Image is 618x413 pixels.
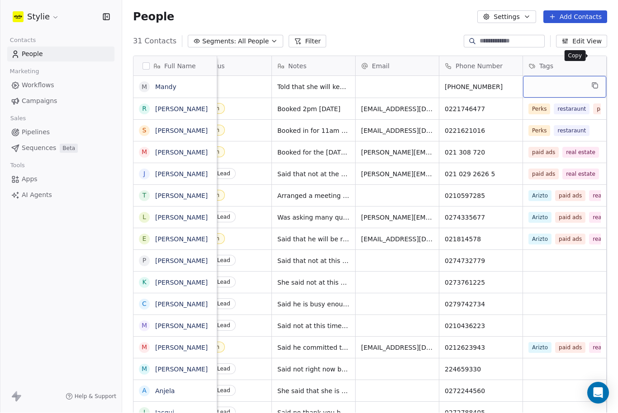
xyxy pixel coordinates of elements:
[277,387,350,396] span: She said that she is not taken on any additional cost
[143,213,146,222] div: L
[528,126,550,136] span: Perks
[277,235,350,244] span: Said that he will be reviewing marketing in the late September and we need to send him more info
[164,62,196,71] span: Full Name
[142,365,147,374] div: M
[361,343,433,352] span: [EMAIL_ADDRESS][DOMAIN_NAME]
[523,56,606,76] div: Tags
[445,343,517,352] span: 0212623943
[22,191,52,200] span: AI Agents
[133,10,174,24] span: People
[361,127,433,136] span: [EMAIL_ADDRESS][DOMAIN_NAME]
[528,147,559,158] span: paid ads
[361,105,433,114] span: [EMAIL_ADDRESS][DOMAIN_NAME]
[22,97,57,106] span: Campaigns
[277,343,350,352] span: Said he committed to spend budget for the next 6 months.will come back to him later
[7,47,114,62] a: People
[133,56,217,76] div: Full Name
[7,172,114,187] a: Apps
[143,235,147,244] div: E
[143,191,147,201] div: T
[143,256,146,266] div: P
[456,62,503,71] span: Phone Number
[543,11,607,23] button: Add Contacts
[22,128,50,137] span: Pipelines
[439,56,523,76] div: Phone Number
[7,141,114,156] a: SequencesBeta
[361,235,433,244] span: [EMAIL_ADDRESS][DOMAIN_NAME]
[445,83,517,92] span: [PHONE_NUMBER]
[7,94,114,109] a: Campaigns
[372,62,390,71] span: Email
[555,234,585,245] span: paid ads
[143,169,145,179] div: J
[155,301,208,308] a: [PERSON_NAME]
[562,147,599,158] span: real estate
[277,257,350,266] span: Said that not at this stage but maybe we can try later
[155,366,208,373] a: [PERSON_NAME]
[6,112,30,126] span: Sales
[142,300,147,309] div: C
[356,56,439,76] div: Email
[277,105,350,114] span: Booked 2pm [DATE]
[11,9,61,25] button: Stylie
[445,365,517,374] span: 224659330
[477,11,536,23] button: Settings
[539,62,553,71] span: Tags
[277,300,350,309] span: Said he is busy enough but can check him with follow up messagies
[60,144,78,153] span: Beta
[13,12,24,23] img: stylie-square-yellow.svg
[528,234,551,245] span: Arizto
[238,37,269,47] span: All People
[277,127,350,136] span: Booked in for 11am [DATE]
[142,278,146,287] div: K
[361,148,433,157] span: [PERSON_NAME][EMAIL_ADDRESS][PERSON_NAME][DOMAIN_NAME]
[277,192,350,201] span: Arranged a meeting 24.08 at 1;15
[361,213,433,222] span: [PERSON_NAME][EMAIL_ADDRESS][PERSON_NAME][DOMAIN_NAME]
[445,322,517,331] span: 0210436223
[75,393,116,400] span: Help & Support
[555,343,585,353] span: paid ads
[445,235,517,244] span: 021814578
[155,258,208,265] a: [PERSON_NAME]
[142,148,147,157] div: M
[155,149,208,156] a: [PERSON_NAME]
[22,81,54,90] span: Workflows
[445,213,517,222] span: 0274335677
[155,388,175,395] a: Anjela
[155,279,208,286] a: [PERSON_NAME]
[155,214,208,221] a: [PERSON_NAME]
[587,382,609,404] div: Open Intercom Messenger
[361,170,433,179] span: [PERSON_NAME][EMAIL_ADDRESS][DOMAIN_NAME]
[445,148,517,157] span: 021 308 720
[528,343,551,353] span: Arizto
[155,192,208,200] a: [PERSON_NAME]
[155,171,208,178] a: [PERSON_NAME]
[445,278,517,287] span: 0273761225
[6,159,29,173] span: Tools
[155,323,208,330] a: [PERSON_NAME]
[22,144,56,153] span: Sequences
[143,126,147,136] div: S
[288,62,306,71] span: Notes
[528,169,559,180] span: paid ads
[155,236,208,243] a: [PERSON_NAME]
[445,170,517,179] span: 021 029 2626 5
[555,191,585,202] span: paid ads
[528,191,551,202] span: Arizto
[445,192,517,201] span: 0210597285
[155,84,176,91] a: Mandy
[445,257,517,266] span: 0274732779
[7,125,114,140] a: Pipelines
[7,78,114,93] a: Workflows
[272,56,355,76] div: Notes
[277,83,350,92] span: Told that she will keep us in mind if she needs us at any stage
[6,65,43,79] span: Marketing
[445,387,517,396] span: 0272244560
[142,83,147,92] div: M
[568,52,582,60] p: Copy
[562,169,599,180] span: real estate
[277,322,350,331] span: Said not at this time bit we can get back to them
[155,344,208,352] a: [PERSON_NAME]
[554,104,589,115] span: restaraunt
[277,365,350,374] span: Said not right now but we can try in a month or so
